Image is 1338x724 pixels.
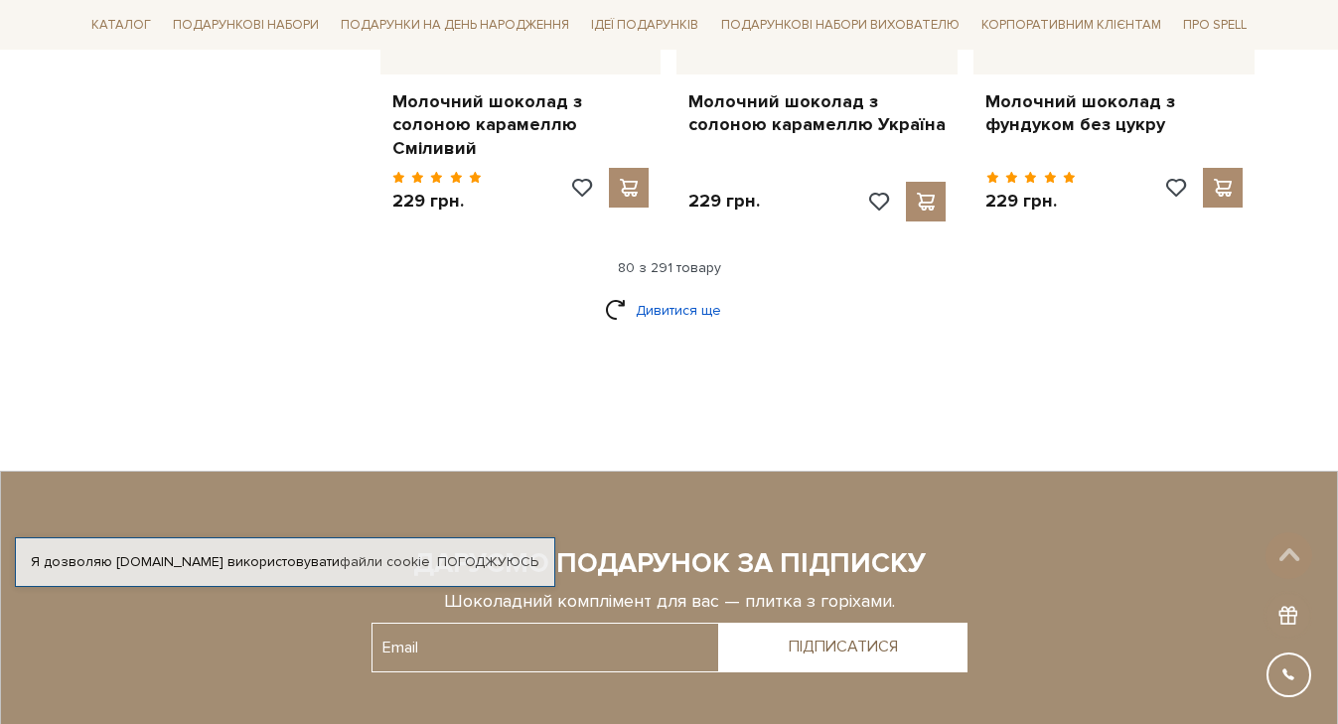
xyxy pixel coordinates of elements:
[75,259,1264,277] div: 80 з 291 товару
[340,553,430,570] a: файли cookie
[437,553,538,571] a: Погоджуюсь
[16,553,554,571] div: Я дозволяю [DOMAIN_NAME] використовувати
[1175,10,1255,41] a: Про Spell
[333,10,577,41] a: Подарунки на День народження
[973,8,1169,42] a: Корпоративним клієнтам
[392,90,650,160] a: Молочний шоколад з солоною карамеллю Сміливий
[165,10,327,41] a: Подарункові набори
[83,10,159,41] a: Каталог
[688,190,760,213] p: 229 грн.
[688,90,946,137] a: Молочний шоколад з солоною карамеллю Україна
[605,293,734,328] a: Дивитися ще
[713,8,967,42] a: Подарункові набори вихователю
[985,90,1243,137] a: Молочний шоколад з фундуком без цукру
[583,10,706,41] a: Ідеї подарунків
[985,190,1076,213] p: 229 грн.
[392,190,483,213] p: 229 грн.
